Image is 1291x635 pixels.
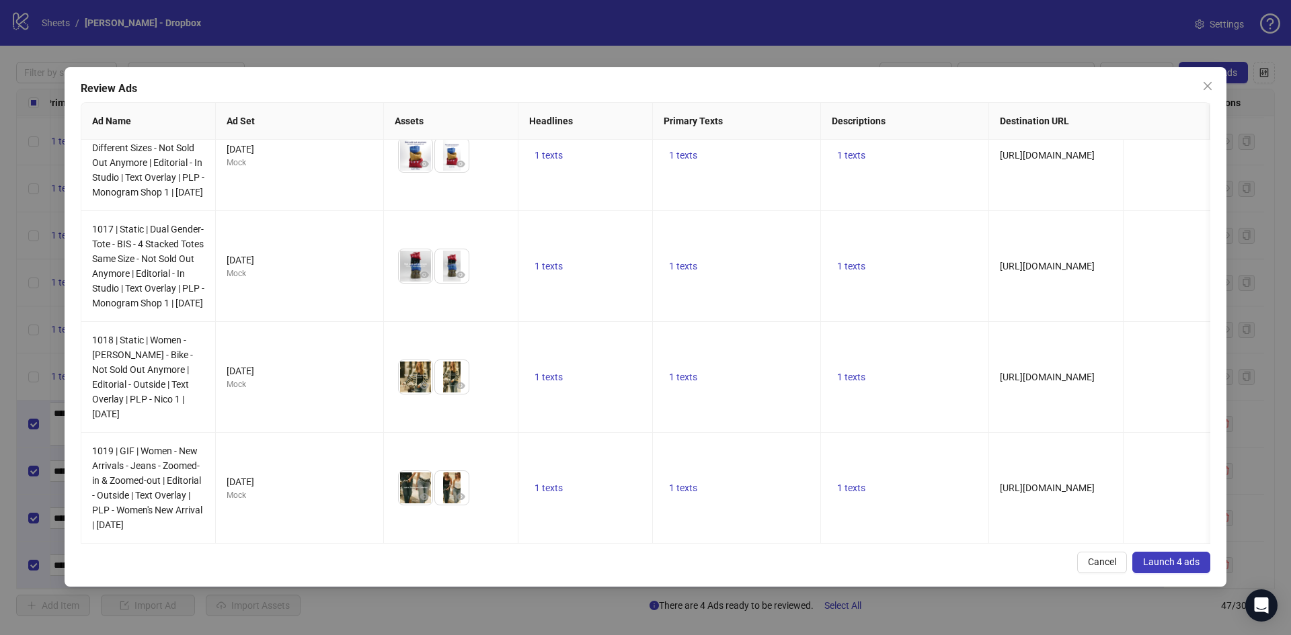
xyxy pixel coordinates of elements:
span: [URL][DOMAIN_NAME] [1000,150,1095,161]
div: [DATE] [227,253,373,267]
th: Descriptions [821,103,989,140]
span: 1 texts [669,150,697,161]
div: Mock [227,378,373,391]
span: 1018 | Static | Women - [PERSON_NAME] - Bike - Not Sold Out Anymore | Editorial - Outside | Text ... [92,335,193,419]
span: eye [420,270,429,280]
span: 1 texts [535,261,563,271]
span: 1 texts [535,372,563,382]
span: eye [420,492,429,501]
button: 1 texts [529,147,568,163]
button: 1 texts [832,369,871,385]
span: 1017 | Static | Dual Gender- Tote - BIS - 4 Stacked Totes Same Size - Not Sold Out Anymore | Edit... [92,224,204,308]
span: 1 texts [837,261,865,271]
button: 1 texts [529,369,568,385]
div: Mock [227,489,373,502]
span: eye [456,270,465,280]
span: eye [420,381,429,390]
img: Asset 1 [399,360,432,394]
img: Asset 1 [399,471,432,505]
button: 1 texts [832,147,871,163]
img: Asset 2 [435,360,469,394]
button: Preview [453,156,469,172]
div: [DATE] [227,474,373,489]
button: 1 texts [664,480,703,496]
button: Close [1197,75,1218,97]
span: close [1202,81,1213,91]
span: 1 texts [669,261,697,271]
span: 1 texts [669,372,697,382]
span: [URL][DOMAIN_NAME] [1000,482,1095,493]
th: Headlines [518,103,653,140]
span: 1 texts [535,482,563,493]
img: Asset 2 [435,471,469,505]
th: Primary Texts [653,103,821,140]
div: Open Intercom Messenger [1245,589,1278,622]
button: Preview [453,267,469,283]
img: Asset 2 [435,249,469,283]
span: 1 texts [837,150,865,161]
span: eye [456,381,465,390]
span: Cancel [1088,556,1116,567]
div: Mock [227,157,373,169]
button: Preview [453,489,469,505]
span: [URL][DOMAIN_NAME] [1000,261,1095,271]
div: [DATE] [227,364,373,378]
span: 1 texts [669,482,697,493]
button: 1 texts [529,480,568,496]
span: [URL][DOMAIN_NAME] [1000,372,1095,382]
button: 1 texts [664,147,703,163]
th: Ad Name [81,103,216,140]
th: Destination URL [989,103,1210,140]
button: 1 texts [832,480,871,496]
button: Preview [416,267,432,283]
span: 1 texts [535,150,563,161]
div: Mock [227,267,373,280]
span: eye [456,492,465,501]
span: 1019 | GIF | Women - New Arrivals - Jeans - Zoomed-in & Zoomed-out | Editorial - Outside | Text O... [92,446,202,530]
button: Preview [453,378,469,394]
th: Ad Set [216,103,384,140]
div: Review Ads [81,81,1210,97]
button: 1 texts [664,258,703,274]
span: eye [456,159,465,169]
button: 1 texts [832,258,871,274]
th: Assets [384,103,518,140]
span: 1 texts [837,372,865,382]
button: Preview [416,378,432,394]
img: Asset 1 [399,249,432,283]
button: Cancel [1077,552,1127,573]
div: [DATE] [227,142,373,157]
img: Asset 2 [435,138,469,172]
button: Preview [416,156,432,172]
button: 1 texts [529,258,568,274]
button: Preview [416,489,432,505]
span: eye [420,159,429,169]
span: Launch 4 ads [1143,556,1200,567]
img: Asset 1 [399,138,432,172]
span: 1 texts [837,482,865,493]
button: Launch 4 ads [1132,552,1210,573]
button: 1 texts [664,369,703,385]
